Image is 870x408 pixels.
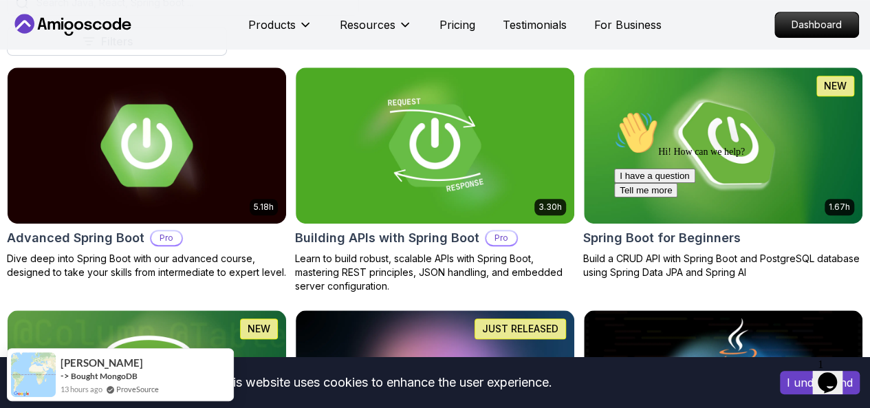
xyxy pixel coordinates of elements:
[8,67,286,224] img: Advanced Spring Boot card
[248,17,312,44] button: Products
[10,367,759,398] div: This website uses cookies to enhance the user experience.
[486,231,516,245] p: Pro
[295,67,575,293] a: Building APIs with Spring Boot card3.30hBuilding APIs with Spring BootProLearn to build robust, s...
[61,383,102,395] span: 13 hours ago
[71,371,138,381] a: Bought MongoDB
[6,41,136,52] span: Hi! How can we help?
[775,12,858,37] p: Dashboard
[295,228,479,248] h2: Building APIs with Spring Boot
[583,228,741,248] h2: Spring Boot for Beginners
[6,6,50,50] img: :wave:
[340,17,412,44] button: Resources
[295,252,575,293] p: Learn to build robust, scalable APIs with Spring Boot, mastering REST principles, JSON handling, ...
[6,6,253,92] div: 👋Hi! How can we help?I have a questionTell me more
[296,67,574,224] img: Building APIs with Spring Boot card
[254,202,274,213] p: 5.18h
[6,63,87,78] button: I have a question
[774,12,859,38] a: Dashboard
[503,17,567,33] a: Testimonials
[7,228,144,248] h2: Advanced Spring Boot
[7,252,287,279] p: Dive deep into Spring Boot with our advanced course, designed to take your skills from intermedia...
[780,371,860,394] button: Accept cookies
[584,67,862,224] img: Spring Boot for Beginners card
[594,17,662,33] a: For Business
[340,17,395,33] p: Resources
[6,78,69,92] button: Tell me more
[248,17,296,33] p: Products
[61,370,69,381] span: ->
[248,322,270,336] p: NEW
[812,353,856,394] iframe: chat widget
[539,202,562,213] p: 3.30h
[609,105,856,346] iframe: chat widget
[583,67,863,279] a: Spring Boot for Beginners card1.67hNEWSpring Boot for BeginnersBuild a CRUD API with Spring Boot ...
[824,79,847,93] p: NEW
[482,322,558,336] p: JUST RELEASED
[11,352,56,397] img: provesource social proof notification image
[7,67,287,279] a: Advanced Spring Boot card5.18hAdvanced Spring BootProDive deep into Spring Boot with our advanced...
[439,17,475,33] a: Pricing
[61,357,143,369] span: [PERSON_NAME]
[583,252,863,279] p: Build a CRUD API with Spring Boot and PostgreSQL database using Spring Data JPA and Spring AI
[151,231,182,245] p: Pro
[116,383,159,395] a: ProveSource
